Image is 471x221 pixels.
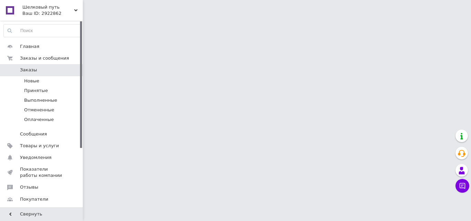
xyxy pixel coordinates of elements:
input: Поиск [4,24,81,37]
span: Новые [24,78,39,84]
span: Выполненные [24,97,57,103]
button: Чат с покупателем [455,179,469,193]
span: Товары и услуги [20,143,59,149]
span: Отмененные [24,107,54,113]
span: Главная [20,43,39,50]
span: Отзывы [20,184,38,190]
span: Заказы и сообщения [20,55,69,61]
span: Принятые [24,88,48,94]
span: Сообщения [20,131,47,137]
span: Уведомления [20,154,51,161]
span: Покупатели [20,196,48,202]
span: Шелковый путь [22,4,74,10]
span: Заказы [20,67,37,73]
span: Показатели работы компании [20,166,64,179]
span: Оплаченные [24,117,54,123]
div: Ваш ID: 2922862 [22,10,83,17]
